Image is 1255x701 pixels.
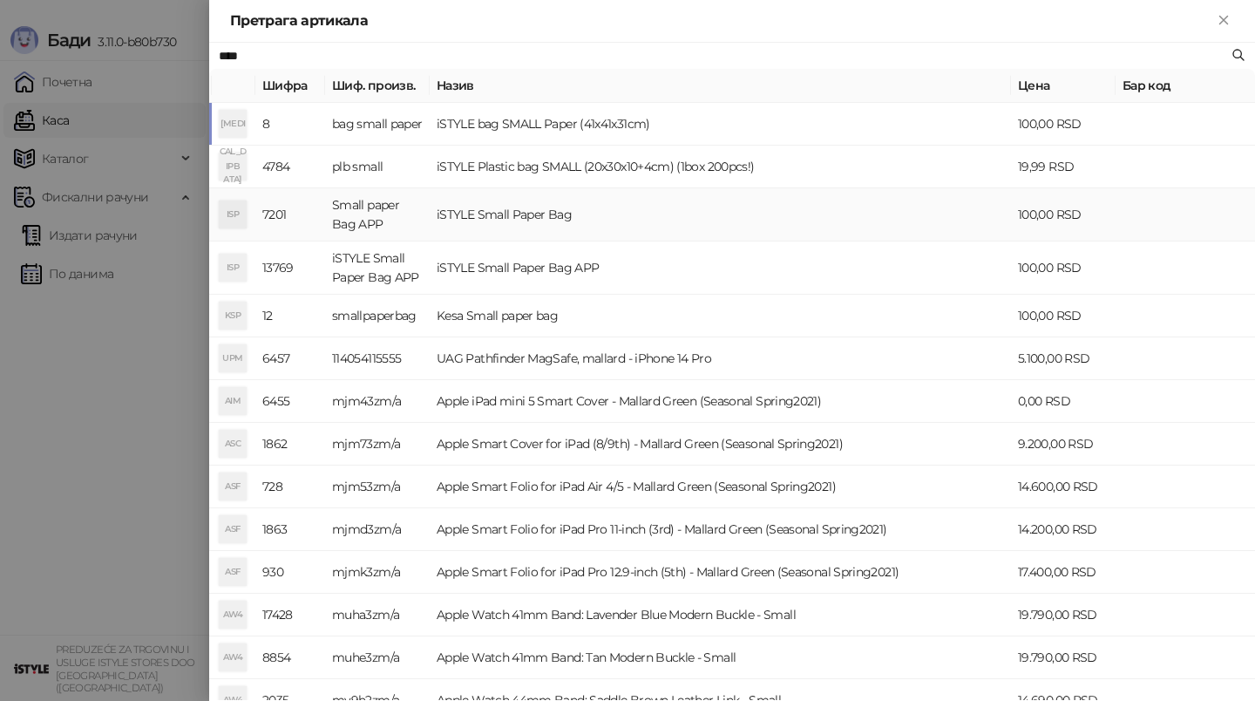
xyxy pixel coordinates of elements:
[430,295,1011,337] td: Kesa Small paper bag
[255,295,325,337] td: 12
[255,103,325,146] td: 8
[1011,103,1116,146] td: 100,00 RSD
[255,423,325,466] td: 1862
[219,153,247,180] div: IPB
[1011,380,1116,423] td: 0,00 RSD
[430,103,1011,146] td: iSTYLE bag SMALL Paper (41x41x31cm)
[430,551,1011,594] td: Apple Smart Folio for iPad Pro 12.9-inch (5th) - Mallard Green (Seasonal Spring2021)
[255,636,325,679] td: 8854
[219,254,247,282] div: ISP
[255,508,325,551] td: 1863
[230,10,1213,31] div: Претрага артикала
[219,643,247,671] div: AW4
[219,344,247,372] div: UPM
[1011,423,1116,466] td: 9.200,00 RSD
[1011,636,1116,679] td: 19.790,00 RSD
[219,387,247,415] div: AIM
[430,242,1011,295] td: iSTYLE Small Paper Bag APP
[325,103,430,146] td: bag small paper
[1011,508,1116,551] td: 14.200,00 RSD
[325,423,430,466] td: mjm73zm/a
[325,146,430,188] td: plb small
[1011,242,1116,295] td: 100,00 RSD
[1116,69,1255,103] th: Бар код
[1011,146,1116,188] td: 19,99 RSD
[1011,466,1116,508] td: 14.600,00 RSD
[255,242,325,295] td: 13769
[325,69,430,103] th: Шиф. произв.
[255,380,325,423] td: 6455
[430,380,1011,423] td: Apple iPad mini 5 Smart Cover - Mallard Green (Seasonal Spring2021)
[430,508,1011,551] td: Apple Smart Folio for iPad Pro 11-inch (3rd) - Mallard Green (Seasonal Spring2021)
[430,594,1011,636] td: Apple Watch 41mm Band: Lavender Blue Modern Buckle - Small
[1213,10,1234,31] button: Close
[325,466,430,508] td: mjm53zm/a
[219,601,247,629] div: AW4
[219,558,247,586] div: ASF
[1011,551,1116,594] td: 17.400,00 RSD
[430,423,1011,466] td: Apple Smart Cover for iPad (8/9th) - Mallard Green (Seasonal Spring2021)
[325,295,430,337] td: smallpaperbag
[1011,69,1116,103] th: Цена
[219,110,247,138] div: [MEDICAL_DATA]
[219,430,247,458] div: ASC
[325,636,430,679] td: muhe3zm/a
[219,201,247,228] div: ISP
[1011,295,1116,337] td: 100,00 RSD
[255,551,325,594] td: 930
[430,188,1011,242] td: iSTYLE Small Paper Bag
[255,466,325,508] td: 728
[430,337,1011,380] td: UAG Pathfinder MagSafe, mallard - iPhone 14 Pro
[1011,337,1116,380] td: 5.100,00 RSD
[430,146,1011,188] td: iSTYLE Plastic bag SMALL (20x30x10+4cm) (1box 200pcs!)
[1011,594,1116,636] td: 19.790,00 RSD
[430,466,1011,508] td: Apple Smart Folio for iPad Air 4/5 - Mallard Green (Seasonal Spring2021)
[325,337,430,380] td: 114054115555
[325,508,430,551] td: mjmd3zm/a
[325,188,430,242] td: Small paper Bag APP
[219,302,247,330] div: KSP
[430,636,1011,679] td: Apple Watch 41mm Band: Tan Modern Buckle - Small
[325,594,430,636] td: muha3zm/a
[325,551,430,594] td: mjmk3zm/a
[325,380,430,423] td: mjm43zm/a
[255,69,325,103] th: Шифра
[255,188,325,242] td: 7201
[325,242,430,295] td: iSTYLE Small Paper Bag APP
[430,69,1011,103] th: Назив
[255,337,325,380] td: 6457
[219,515,247,543] div: ASF
[255,594,325,636] td: 17428
[1011,188,1116,242] td: 100,00 RSD
[255,146,325,188] td: 4784
[219,473,247,500] div: ASF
